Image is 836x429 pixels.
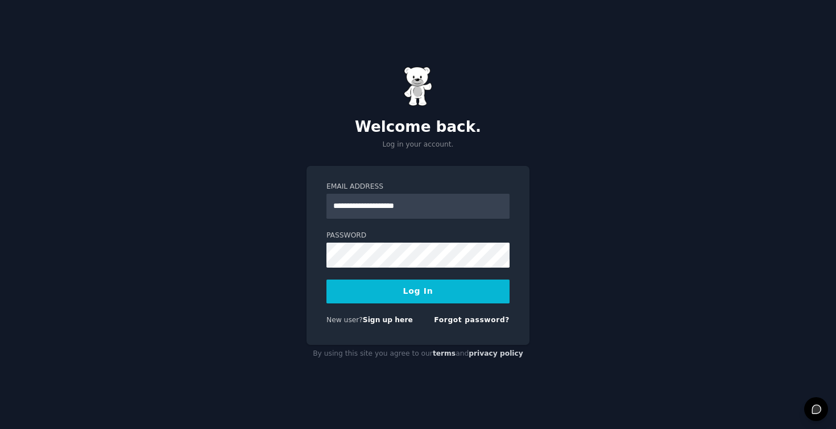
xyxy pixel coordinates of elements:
span: New user? [326,316,363,324]
label: Password [326,231,510,241]
p: Log in your account. [307,140,529,150]
a: Forgot password? [434,316,510,324]
label: Email Address [326,182,510,192]
a: Sign up here [363,316,413,324]
a: terms [433,349,456,357]
div: By using this site you agree to our and [307,345,529,363]
h2: Welcome back. [307,118,529,136]
a: privacy policy [469,349,523,357]
button: Log In [326,280,510,303]
img: Gummy Bear [404,66,432,106]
